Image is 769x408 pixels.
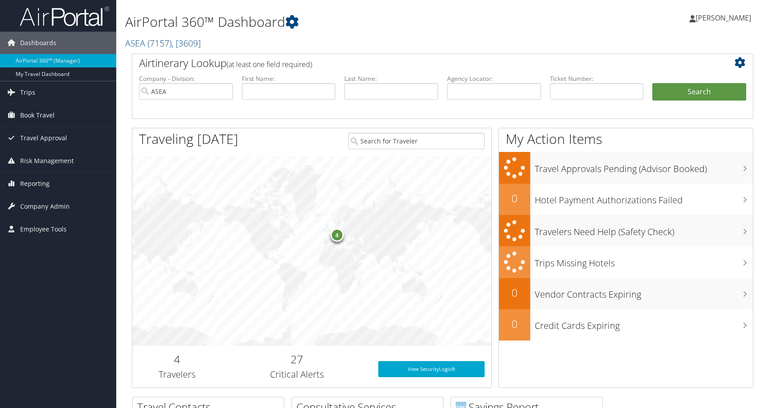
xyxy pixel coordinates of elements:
h2: 0 [499,191,530,206]
h3: Vendor Contracts Expiring [535,284,753,301]
a: 0Vendor Contracts Expiring [499,278,753,309]
button: Search [652,83,746,101]
h1: Traveling [DATE] [139,130,238,148]
h3: Travelers [139,368,215,381]
a: Travelers Need Help (Safety Check) [499,215,753,247]
span: Company Admin [20,195,70,218]
div: 4 [330,228,344,241]
span: Travel Approval [20,127,67,149]
span: , [ 3609 ] [172,37,201,49]
span: Dashboards [20,32,56,54]
h2: 27 [229,352,365,367]
a: ASEA [125,37,201,49]
span: (at least one field required) [227,59,312,69]
a: 0Credit Cards Expiring [499,309,753,341]
label: Ticket Number: [550,74,644,83]
a: Trips Missing Hotels [499,246,753,278]
h3: Trips Missing Hotels [535,252,753,269]
h2: Airtinerary Lookup [139,55,694,71]
span: Trips [20,81,35,104]
h2: 4 [139,352,215,367]
label: First Name: [242,74,336,83]
label: Last Name: [344,74,438,83]
span: Book Travel [20,104,55,126]
a: 0Hotel Payment Authorizations Failed [499,184,753,215]
span: ( 7157 ) [148,37,172,49]
h1: AirPortal 360™ Dashboard [125,13,549,31]
img: airportal-logo.png [20,6,109,27]
label: Company - Division: [139,74,233,83]
a: View SecurityLogic® [378,361,485,377]
span: Employee Tools [20,218,67,240]
a: [PERSON_NAME] [689,4,760,31]
h3: Travel Approvals Pending (Advisor Booked) [535,158,753,175]
h3: Critical Alerts [229,368,365,381]
span: Reporting [20,172,50,195]
span: [PERSON_NAME] [696,13,751,23]
h3: Credit Cards Expiring [535,315,753,332]
h1: My Action Items [499,130,753,148]
span: Risk Management [20,150,74,172]
label: Agency Locator: [447,74,541,83]
h3: Travelers Need Help (Safety Check) [535,221,753,238]
a: Travel Approvals Pending (Advisor Booked) [499,152,753,184]
input: Search for Traveler [348,133,484,149]
h3: Hotel Payment Authorizations Failed [535,189,753,206]
h2: 0 [499,285,530,300]
h2: 0 [499,316,530,332]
